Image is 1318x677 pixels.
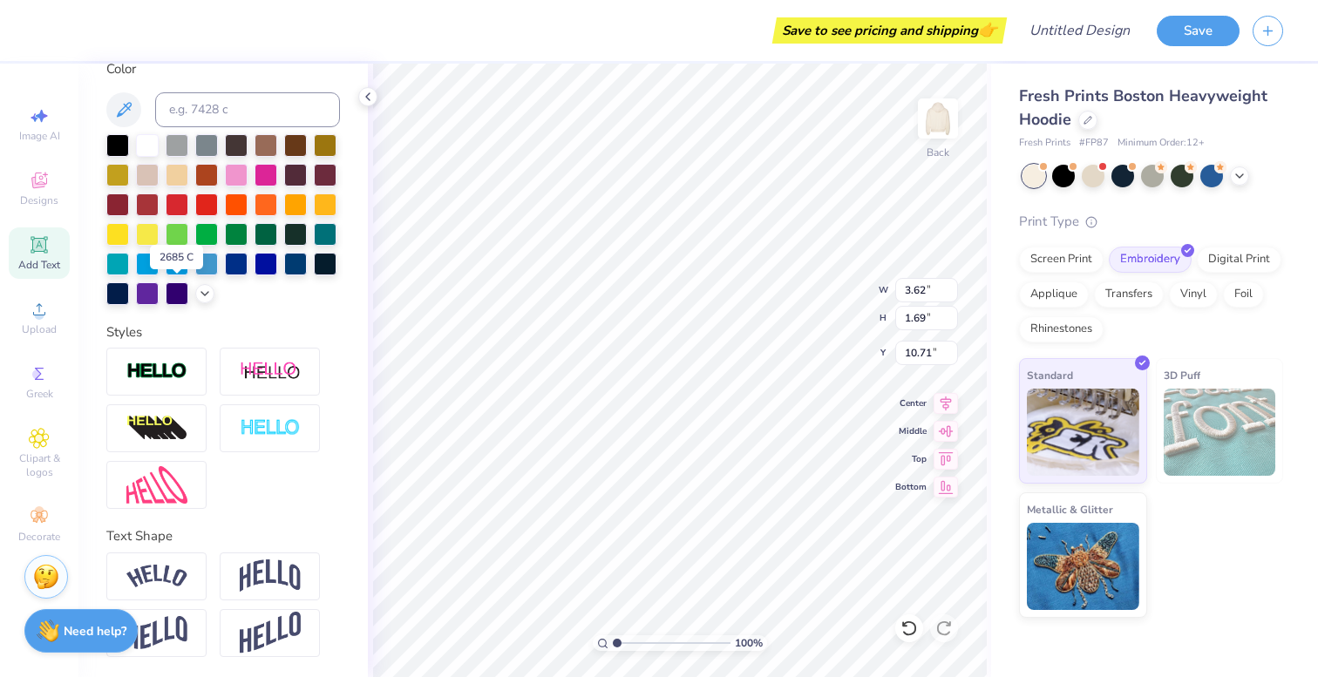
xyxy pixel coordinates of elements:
[20,193,58,207] span: Designs
[1027,523,1139,610] img: Metallic & Glitter
[1019,247,1104,273] div: Screen Print
[1094,281,1164,308] div: Transfers
[1169,281,1218,308] div: Vinyl
[106,322,340,342] div: Styles
[240,361,301,383] img: Shadow
[240,612,301,654] img: Rise
[978,19,997,40] span: 👉
[777,17,1002,44] div: Save to see pricing and shipping
[735,635,763,651] span: 100 %
[927,145,949,160] div: Back
[1109,247,1192,273] div: Embroidery
[895,453,927,465] span: Top
[126,616,187,650] img: Flag
[1164,389,1276,476] img: 3D Puff
[921,101,955,136] img: Back
[106,526,340,546] div: Text Shape
[126,466,187,504] img: Free Distort
[1027,500,1113,518] span: Metallic & Glitter
[1019,136,1070,151] span: Fresh Prints
[19,129,60,143] span: Image AI
[18,530,60,544] span: Decorate
[1019,85,1267,130] span: Fresh Prints Boston Heavyweight Hoodie
[895,397,927,410] span: Center
[106,59,340,79] div: Color
[1019,281,1089,308] div: Applique
[1118,136,1205,151] span: Minimum Order: 12 +
[1223,281,1264,308] div: Foil
[126,415,187,443] img: 3d Illusion
[1157,16,1240,46] button: Save
[240,559,301,592] img: Arch
[18,258,60,272] span: Add Text
[1016,13,1144,48] input: Untitled Design
[1019,316,1104,342] div: Rhinestones
[126,362,187,382] img: Stroke
[1197,247,1281,273] div: Digital Print
[126,565,187,588] img: Arc
[155,92,340,127] input: e.g. 7428 c
[1027,366,1073,384] span: Standard
[64,623,126,640] strong: Need help?
[895,481,927,493] span: Bottom
[150,245,203,269] div: 2685 C
[22,322,57,336] span: Upload
[1164,366,1200,384] span: 3D Puff
[240,418,301,438] img: Negative Space
[1019,212,1283,232] div: Print Type
[9,451,70,479] span: Clipart & logos
[895,425,927,437] span: Middle
[1079,136,1109,151] span: # FP87
[1027,389,1139,476] img: Standard
[26,387,53,401] span: Greek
